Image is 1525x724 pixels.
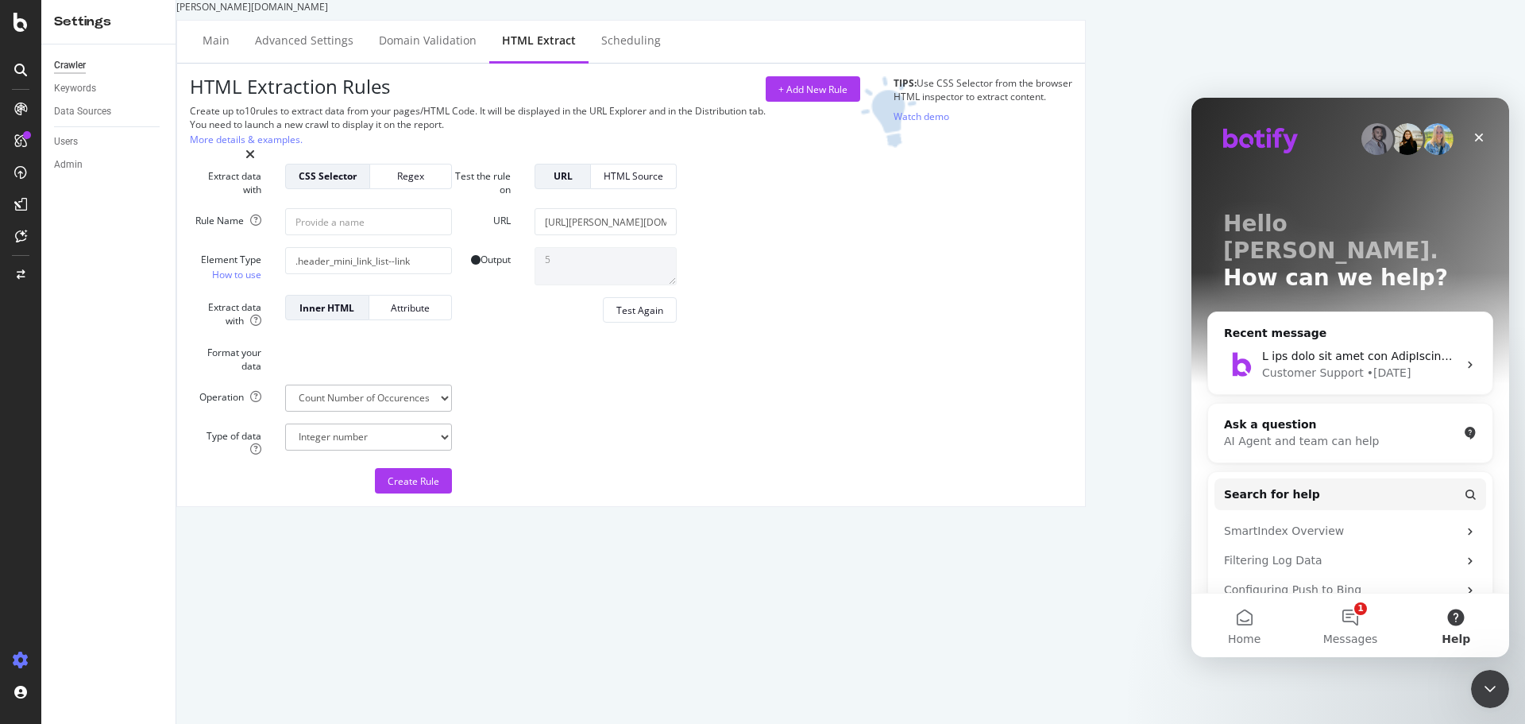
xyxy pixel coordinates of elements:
[203,33,230,48] div: Main
[375,468,452,494] button: Create Rule
[178,424,273,456] label: Type of data
[285,164,370,189] button: CSS Selector
[190,118,766,131] div: You need to launch a new crawl to display it on the report.
[591,164,677,189] button: HTML Source
[535,247,677,285] textarea: 5
[285,208,452,235] input: Provide a name
[212,266,261,283] a: How to use
[388,474,439,488] div: Create Rule
[178,164,273,196] label: Extract data with
[178,340,273,373] label: Format your data
[616,304,663,317] div: Test Again
[1191,98,1509,657] iframe: Intercom live chat
[54,13,163,31] div: Settings
[778,83,847,96] div: + Add New Rule
[54,57,86,74] div: Crawler
[379,33,477,48] div: Domain Validation
[766,76,860,102] button: + Add New Rule
[299,169,357,183] div: CSS Selector
[1471,670,1509,708] iframe: Intercom live chat
[54,134,78,150] div: Users
[894,76,1072,90] div: Use CSS Selector from the browser
[190,104,766,118] div: Create up to 10 rules to extract data from your pages/HTML Code. It will be displayed in the URL ...
[860,76,917,148] img: DZQOUYU0WpgAAAAASUVORK5CYII=
[383,169,438,183] div: Regex
[894,76,917,90] strong: TIPS:
[604,169,663,183] div: HTML Source
[440,247,523,266] label: Output
[502,33,576,48] div: HTML Extract
[894,90,1072,103] div: HTML inspector to extract content.
[601,33,661,48] div: Scheduling
[190,253,261,266] div: Element Type
[440,208,523,227] label: URL
[54,80,164,97] a: Keywords
[54,157,164,173] a: Admin
[54,157,83,173] div: Admin
[285,295,369,320] button: Inner HTML
[548,169,577,183] div: URL
[535,208,677,235] input: Set a URL
[190,131,303,148] a: More details & examples.
[299,301,356,315] div: Inner HTML
[190,148,245,164] div: NEW RULE
[369,295,453,320] button: Attribute
[285,247,452,274] input: CSS Expression
[382,301,439,315] div: Attribute
[54,103,111,120] div: Data Sources
[245,148,255,164] div: times
[255,33,353,48] div: Advanced Settings
[54,80,96,97] div: Keywords
[603,297,677,323] button: Test Again
[894,103,949,129] button: Watch demo
[178,295,273,327] label: Extract data with
[190,76,766,97] h3: HTML Extraction Rules
[54,134,164,150] a: Users
[535,164,591,189] button: URL
[440,164,523,196] label: Test the rule on
[54,103,164,120] a: Data Sources
[54,57,164,74] a: Crawler
[894,110,949,123] div: Watch demo
[370,164,452,189] button: Regex
[178,385,273,404] label: Operation
[178,208,273,227] label: Rule Name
